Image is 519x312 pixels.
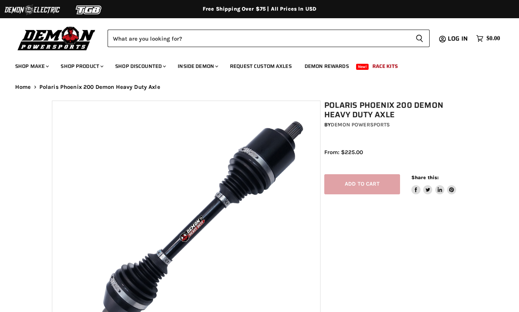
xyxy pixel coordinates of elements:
[410,30,430,47] button: Search
[4,3,61,17] img: Demon Electric Logo 2
[9,55,498,74] ul: Main menu
[39,84,160,90] span: Polaris Phoenix 200 Demon Heavy Duty Axle
[444,35,472,42] a: Log in
[172,58,223,74] a: Inside Demon
[367,58,403,74] a: Race Kits
[9,58,53,74] a: Shop Make
[411,175,439,180] span: Share this:
[472,33,504,44] a: $0.00
[15,25,98,52] img: Demon Powersports
[15,84,31,90] a: Home
[299,58,355,74] a: Demon Rewards
[108,30,430,47] form: Product
[448,34,468,43] span: Log in
[331,121,390,128] a: Demon Powersports
[109,58,170,74] a: Shop Discounted
[411,174,456,194] aside: Share this:
[356,64,369,70] span: New!
[324,101,471,120] h1: Polaris Phoenix 200 Demon Heavy Duty Axle
[61,3,117,17] img: TGB Logo 2
[324,121,471,129] div: by
[55,58,108,74] a: Shop Product
[324,149,363,156] span: From: $225.00
[108,30,410,47] input: Search
[486,35,500,42] span: $0.00
[224,58,297,74] a: Request Custom Axles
